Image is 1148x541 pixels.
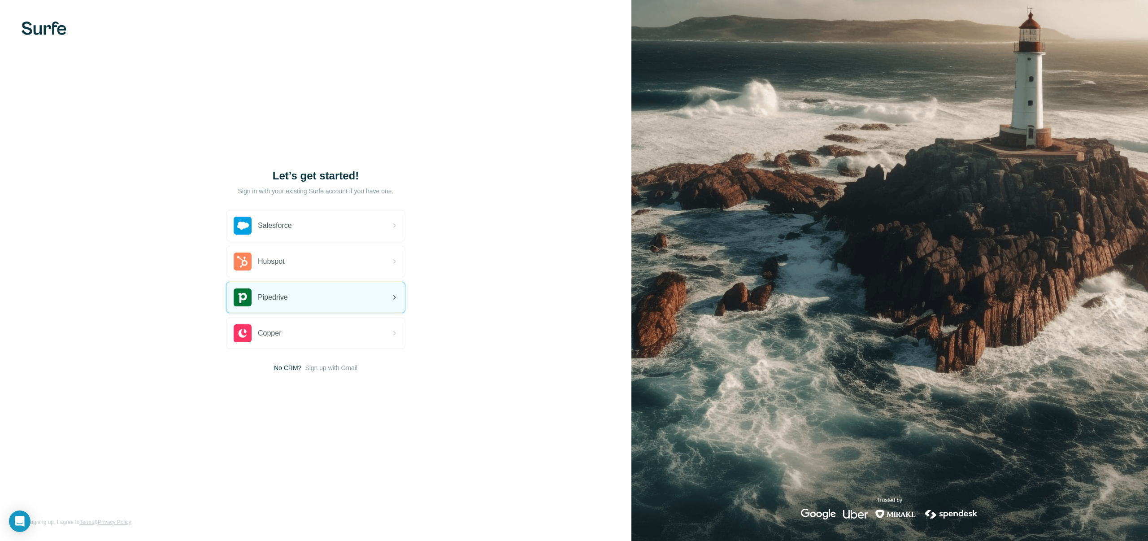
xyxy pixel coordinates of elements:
[22,518,131,526] span: By signing up, I agree to &
[258,328,281,339] span: Copper
[9,510,30,532] div: Open Intercom Messenger
[843,509,868,519] img: uber's logo
[258,292,288,303] span: Pipedrive
[305,363,357,372] button: Sign up with Gmail
[801,509,836,519] img: google's logo
[258,220,292,231] span: Salesforce
[234,288,252,306] img: pipedrive's logo
[226,169,405,183] h1: Let’s get started!
[98,519,131,525] a: Privacy Policy
[234,324,252,342] img: copper's logo
[274,363,301,372] span: No CRM?
[22,22,66,35] img: Surfe's logo
[877,496,902,504] p: Trusted by
[923,509,979,519] img: spendesk's logo
[234,217,252,235] img: salesforce's logo
[238,187,393,196] p: Sign in with your existing Surfe account if you have one.
[875,509,916,519] img: mirakl's logo
[79,519,94,525] a: Terms
[234,253,252,270] img: hubspot's logo
[258,256,285,267] span: Hubspot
